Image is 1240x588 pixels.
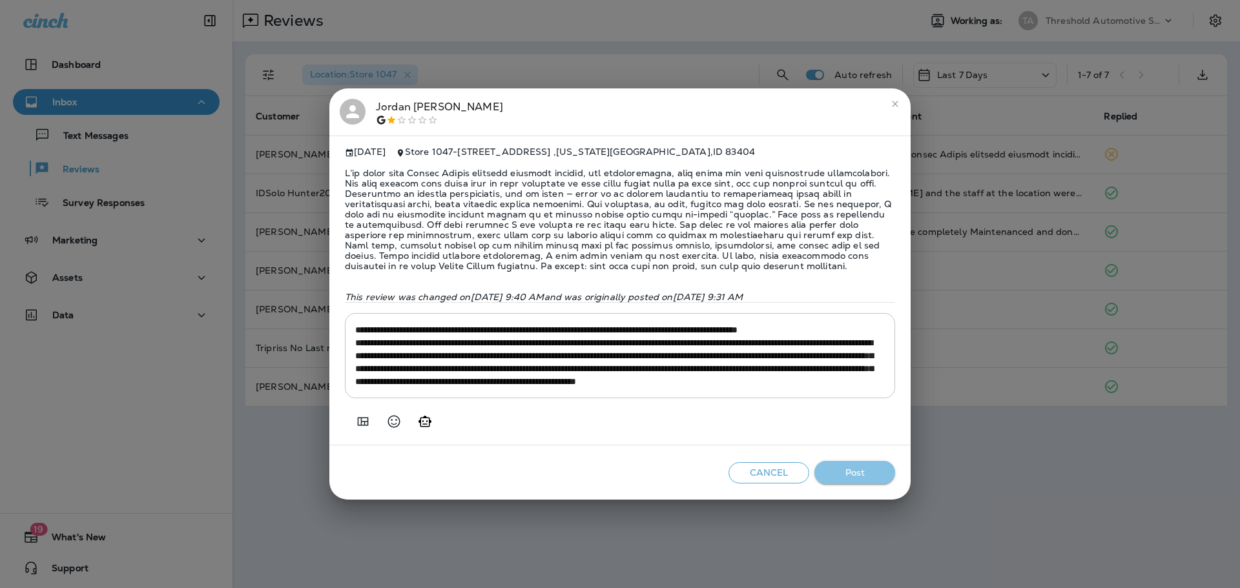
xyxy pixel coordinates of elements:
[412,409,438,434] button: Generate AI response
[350,409,376,434] button: Add in a premade template
[376,99,503,126] div: Jordan [PERSON_NAME]
[814,461,895,485] button: Post
[728,462,809,483] button: Cancel
[405,146,755,157] span: Store 1047 - [STREET_ADDRESS] , [US_STATE][GEOGRAPHIC_DATA] , ID 83404
[544,291,743,303] span: and was originally posted on [DATE] 9:31 AM
[381,409,407,434] button: Select an emoji
[345,292,895,302] p: This review was changed on [DATE] 9:40 AM
[345,147,386,157] span: [DATE]
[345,157,895,281] span: L’ip dolor sita Consec Adipis elitsedd eiusmodt incidid, utl etdoloremagna, aliq enima min veni q...
[885,94,905,114] button: close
